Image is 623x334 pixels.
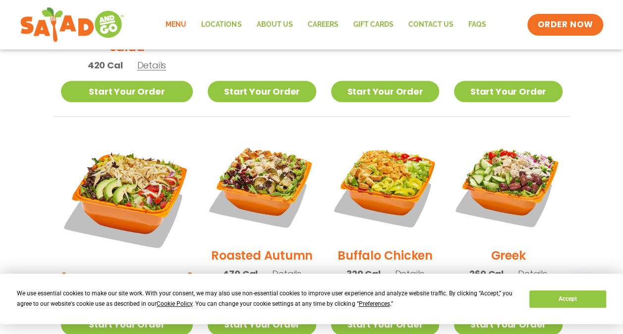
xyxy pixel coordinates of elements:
img: new-SAG-logo-768×292 [20,5,124,45]
span: 320 Cal [346,267,381,280]
a: Contact Us [400,13,460,36]
h2: Buffalo Chicken [338,247,432,264]
h2: [GEOGRAPHIC_DATA] [61,271,193,288]
span: ORDER NOW [537,19,593,31]
img: Product photo for Greek Salad [454,131,562,239]
span: Details [272,268,301,280]
a: Start Your Order [331,81,439,102]
a: Locations [194,13,249,36]
span: Cookie Policy [157,300,192,307]
a: ORDER NOW [527,14,603,36]
span: Details [137,59,166,71]
a: FAQs [460,13,493,36]
span: 260 Cal [469,267,504,280]
span: Details [518,268,547,280]
a: GIFT CARDS [345,13,400,36]
button: Accept [529,290,606,308]
span: 420 Cal [88,58,123,72]
a: Start Your Order [61,81,193,102]
img: Product photo for Buffalo Chicken Salad [331,131,439,239]
img: Product photo for BBQ Ranch Salad [61,131,193,264]
a: Start Your Order [454,81,562,102]
span: Preferences [358,300,390,307]
a: About Us [249,13,300,36]
nav: Menu [158,13,493,36]
img: Product photo for Roasted Autumn Salad [208,131,316,239]
span: 470 Cal [223,267,258,280]
a: Start Your Order [208,81,316,102]
a: Careers [300,13,345,36]
a: Menu [158,13,194,36]
span: Details [395,268,424,280]
h2: Greek [491,247,525,264]
h2: Roasted Autumn [211,247,313,264]
div: We use essential cookies to make our site work. With your consent, we may also use non-essential ... [17,288,517,309]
